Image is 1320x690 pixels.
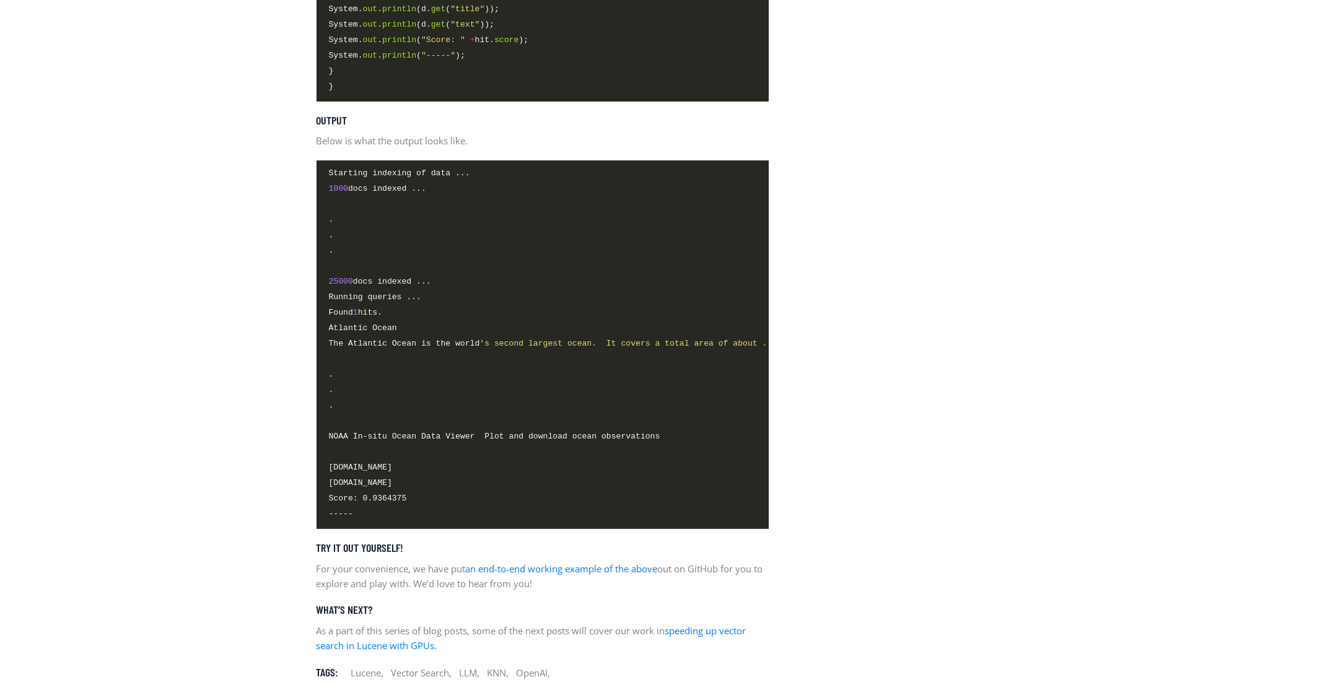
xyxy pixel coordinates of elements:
span: docs indexed ... [329,182,426,195]
span: get [431,4,446,14]
span: 25000 [329,277,353,286]
span: . [329,368,334,381]
span: 1000 [329,184,348,193]
span: System. . ( hit. ); [329,33,529,46]
span: println [382,4,416,14]
span: Found hits. [329,306,383,319]
h5: Try it out yourself! [317,541,769,555]
p: For your convenience, we have put out on GitHub for you to explore and play with. We’d love to he... [317,561,769,591]
span: + [470,35,475,45]
span: . [329,244,334,257]
span: 1 [353,308,358,317]
span: } [329,80,334,93]
a: speeding up vector search in Lucene with GPUs [317,624,746,652]
span: System. . (d. ( )); [329,18,495,31]
p: Below is what the output looks like. [317,133,769,148]
span: The Atlantic Ocean is the world s surface. It is named after the god Atlas from Greek mythology. [329,337,1279,350]
a: Lucene [351,666,382,679]
span: . [329,399,334,412]
a: KNN [487,666,507,679]
span: docs indexed ... [329,275,431,288]
span: Running queries ... [329,290,421,304]
span: NOAA In-situ Ocean Data Viewer Plot and download ocean observations [329,430,660,443]
span: out [363,35,378,45]
h5: Tags: [317,666,339,679]
span: System. . (d. ( )); [329,2,499,15]
span: ----- [329,507,353,520]
span: } [329,64,334,77]
span: [DOMAIN_NAME] [329,476,392,489]
span: println [382,20,416,29]
a: LLM [460,666,478,679]
span: "-----" [421,51,455,60]
h5: What’s next? [317,603,769,617]
span: println [382,51,416,60]
span: out [363,4,378,14]
a: an end-to-end working example of the above [466,562,658,575]
span: Atlantic Ocean [329,321,397,334]
span: . [329,229,334,242]
span: "Score: " [421,35,465,45]
li: , [517,665,551,680]
li: , [460,665,480,680]
span: out [363,51,378,60]
a: Vector Search [391,666,450,679]
span: . [329,213,334,226]
span: . [329,383,334,396]
span: [DOMAIN_NAME] [329,461,392,474]
span: System. . ( ); [329,49,465,62]
span: out [363,20,378,29]
li: , [391,665,452,680]
span: 's second largest ocean. It covers a total area of about . It covers about 20 percent of the Earth' [479,339,967,348]
h5: Output [317,114,769,128]
span: get [431,20,446,29]
a: OpenAI [517,666,548,679]
span: println [382,35,416,45]
span: Score: 0.9364375 [329,492,407,505]
li: , [487,665,509,680]
span: Starting indexing of data ... [329,167,470,180]
span: "title" [450,4,484,14]
span: score [494,35,518,45]
p: As a part of this series of blog posts, some of the next posts will cover our work in . [317,623,769,653]
span: "text" [450,20,479,29]
li: , [351,665,384,680]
